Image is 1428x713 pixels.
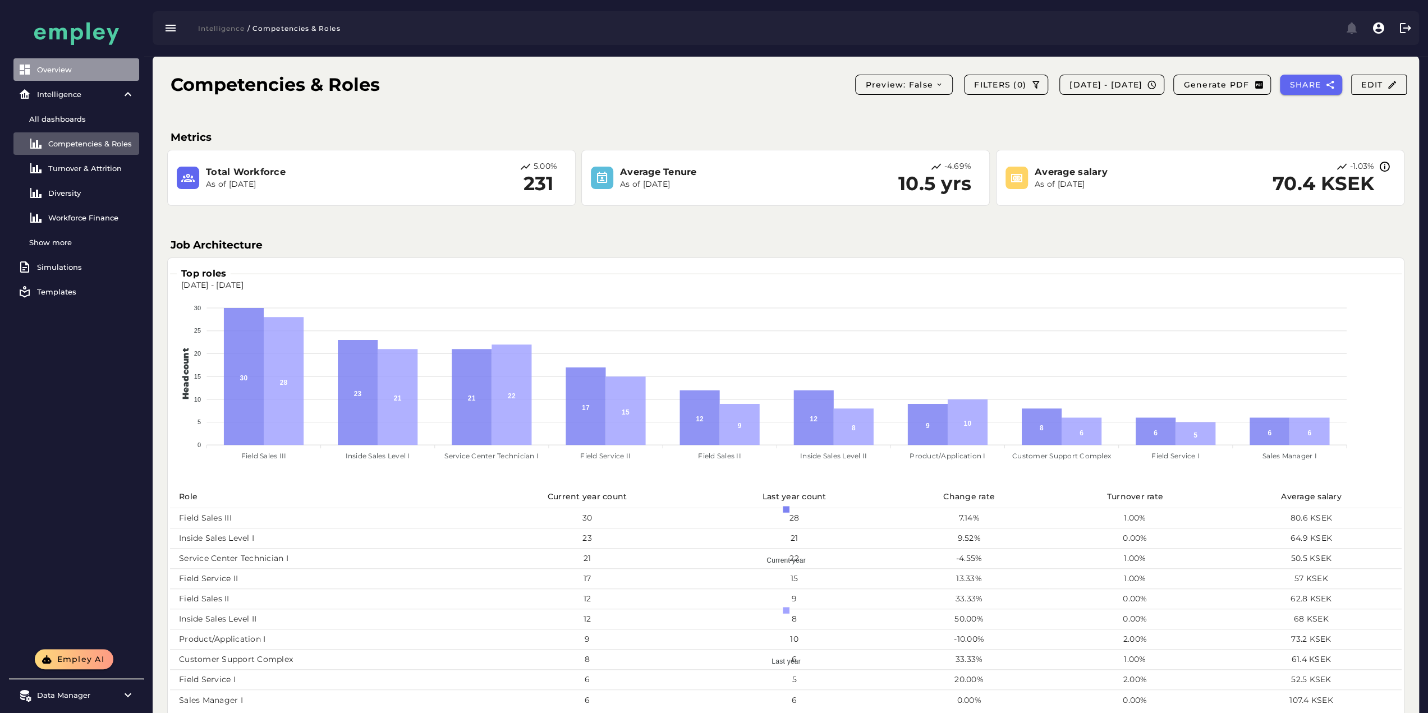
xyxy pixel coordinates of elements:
[620,165,815,178] h3: Average Tenure
[29,114,135,123] div: All dashboards
[194,305,201,311] tspan: 30
[177,267,231,280] h3: Top roles
[898,173,971,195] h2: 10.5 yrs
[48,188,135,197] div: Diversity
[37,287,135,296] div: Templates
[247,24,341,33] span: / Competencies & Roles
[198,418,201,425] tspan: 5
[13,280,139,303] a: Templates
[1221,690,1402,710] td: 107.4 KSEK
[170,528,475,549] td: Inside Sales Level I
[170,650,475,670] td: Customer Support Complex
[48,164,135,173] div: Turnover & Attrition
[1262,452,1317,460] tspan: Sales Manager I
[170,629,475,650] td: Product/Application I
[37,90,116,99] div: Intelligence
[171,237,1401,253] h3: Job Architecture
[1059,75,1164,95] button: [DATE] - [DATE]
[171,130,1401,145] h3: Metrics
[170,549,475,569] td: Service Center Technician I
[1035,165,1229,178] h3: Average salary
[855,75,953,95] button: Preview: false
[170,690,475,710] td: Sales Manager I
[1361,80,1397,90] span: Edit
[1069,80,1142,90] span: [DATE] - [DATE]
[1151,452,1200,460] tspan: Field Service I
[13,256,139,278] a: Simulations
[35,649,113,669] button: Empley AI
[191,20,245,36] button: Intelligence
[13,58,139,81] a: Overview
[194,328,201,334] tspan: 25
[206,165,401,178] h3: Total Workforce
[1035,179,1229,190] p: As of [DATE]
[194,350,201,357] tspan: 20
[475,670,700,690] td: 6
[170,670,475,690] td: Field Service I
[245,20,347,36] button: / Competencies & Roles
[170,609,475,629] td: Inside Sales Level II
[346,452,410,460] tspan: Inside Sales Level I
[13,182,139,204] a: Diversity
[56,654,104,664] span: Empley AI
[889,690,1049,710] td: 0.00%
[1221,670,1402,690] td: 52.5 KSEK
[194,373,201,380] tspan: 15
[1289,80,1321,90] span: SHARE
[170,569,475,589] td: Field Service II
[1049,670,1221,690] td: 2.00%
[37,691,116,700] div: Data Manager
[194,396,201,403] tspan: 10
[580,452,631,460] tspan: Field Service II
[534,161,557,173] p: 5.00%
[964,75,1048,95] button: FILTERS (0)
[13,157,139,180] a: Turnover & Attrition
[1012,452,1112,460] tspan: Customer Support Complex
[520,173,557,195] h2: 231
[13,108,139,130] a: All dashboards
[37,65,135,74] div: Overview
[475,690,700,710] td: 6
[974,80,1026,90] span: FILTERS (0)
[763,657,801,665] span: Last year
[37,263,135,272] div: Simulations
[620,179,815,190] p: As of [DATE]
[800,452,867,460] tspan: Inside Sales Level II
[444,452,539,460] tspan: Service Center Technician I
[241,452,287,460] tspan: Field Sales III
[910,452,985,460] tspan: Product/Application I
[944,161,972,173] p: -4.69%
[698,452,741,460] tspan: Field Sales II
[889,670,1049,690] td: 20.00%
[198,24,245,33] span: Intelligence
[1350,161,1375,173] p: -1.03%
[180,348,191,399] text: Headcount
[206,179,401,190] p: As of [DATE]
[171,71,380,98] h1: Competencies & Roles
[1351,75,1407,95] button: Edit
[1049,690,1221,710] td: 0.00%
[48,213,135,222] div: Workforce Finance
[1273,173,1374,195] h2: 70.4 KSEK
[758,556,806,564] span: Current year
[170,589,475,609] td: Field Sales II
[48,139,135,148] div: Competencies & Roles
[1173,75,1271,95] button: Generate PDF
[700,690,889,710] td: 6
[1280,75,1342,95] button: SHARE
[700,670,889,690] td: 5
[170,508,475,528] td: Field Sales III
[13,206,139,229] a: Workforce Finance
[1183,80,1249,90] span: Generate PDF
[198,441,201,448] tspan: 0
[29,238,135,247] div: Show more
[170,486,475,508] th: Role
[13,132,139,155] a: Competencies & Roles
[865,80,943,90] span: Preview: false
